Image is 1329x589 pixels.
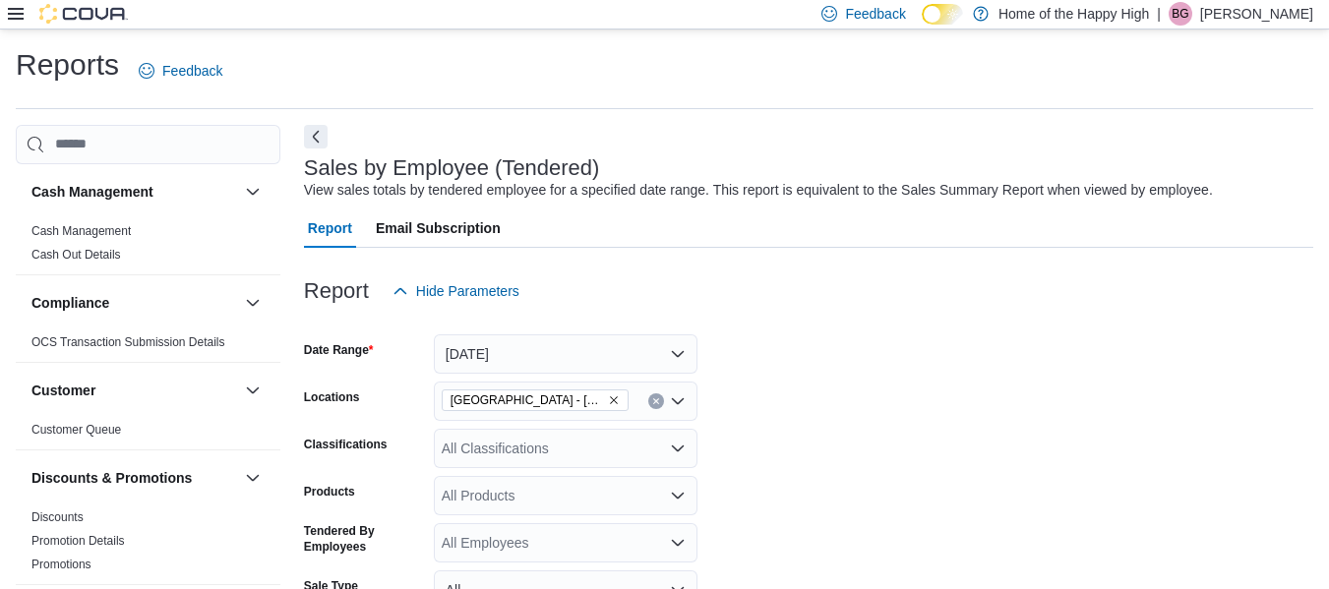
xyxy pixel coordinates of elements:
span: Hide Parameters [416,281,519,301]
div: Compliance [16,330,280,362]
button: Next [304,125,328,148]
button: Clear input [648,393,664,409]
label: Classifications [304,437,388,452]
h3: Compliance [31,293,109,313]
button: Compliance [31,293,237,313]
h1: Reports [16,45,119,85]
span: OCS Transaction Submission Details [31,334,225,350]
button: Open list of options [670,535,686,551]
button: Open list of options [670,488,686,503]
div: Bryton Garstin [1169,2,1192,26]
a: Customer Queue [31,423,121,437]
button: Cash Management [31,182,237,202]
button: Compliance [241,291,265,315]
input: Dark Mode [922,4,963,25]
a: Cash Management [31,224,131,238]
a: Promotion Details [31,534,125,548]
label: Products [304,484,355,500]
label: Locations [304,389,360,405]
span: Feedback [845,4,905,24]
span: Discounts [31,509,84,525]
button: Open list of options [670,441,686,456]
div: Discounts & Promotions [16,505,280,584]
span: Cash Management [31,223,131,239]
h3: Discounts & Promotions [31,468,192,488]
span: [GEOGRAPHIC_DATA] - [PERSON_NAME][GEOGRAPHIC_DATA] - Fire & Flower [451,390,604,410]
h3: Customer [31,381,95,400]
button: Customer [241,379,265,402]
div: View sales totals by tendered employee for a specified date range. This report is equivalent to t... [304,180,1213,201]
a: Promotions [31,558,91,571]
span: Promotions [31,557,91,572]
button: [DATE] [434,334,697,374]
a: Discounts [31,510,84,524]
span: Report [308,208,352,248]
label: Tendered By Employees [304,523,426,555]
span: BG [1172,2,1188,26]
span: Feedback [162,61,222,81]
a: OCS Transaction Submission Details [31,335,225,349]
h3: Sales by Employee (Tendered) [304,156,600,180]
h3: Report [304,279,369,303]
span: Email Subscription [376,208,501,248]
button: Remove Edmonton - Jackson Heights - Fire & Flower from selection in this group [608,394,620,406]
span: Edmonton - Jackson Heights - Fire & Flower [442,389,629,411]
label: Date Range [304,342,374,358]
p: | [1157,2,1161,26]
button: Cash Management [241,180,265,204]
span: Customer Queue [31,422,121,438]
span: Dark Mode [922,25,923,26]
div: Customer [16,418,280,449]
span: Promotion Details [31,533,125,549]
p: Home of the Happy High [998,2,1149,26]
button: Discounts & Promotions [241,466,265,490]
button: Open list of options [670,393,686,409]
p: [PERSON_NAME] [1200,2,1313,26]
span: Cash Out Details [31,247,121,263]
div: Cash Management [16,219,280,274]
img: Cova [39,4,128,24]
button: Discounts & Promotions [31,468,237,488]
h3: Cash Management [31,182,153,202]
button: Customer [31,381,237,400]
a: Cash Out Details [31,248,121,262]
a: Feedback [131,51,230,90]
button: Hide Parameters [385,271,527,311]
